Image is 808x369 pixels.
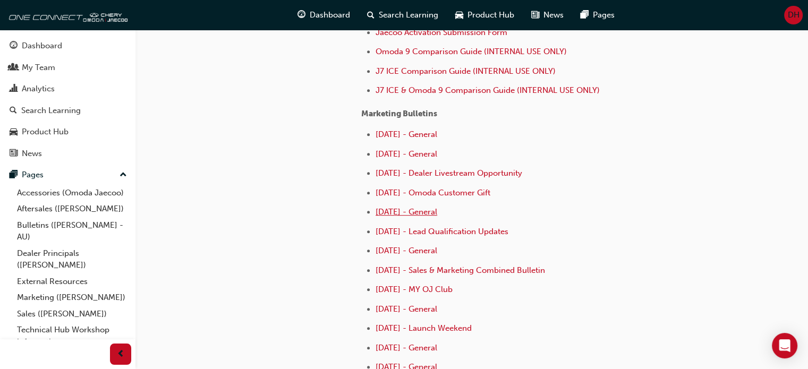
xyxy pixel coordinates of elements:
[376,130,437,139] a: [DATE] - General
[4,144,131,164] a: News
[376,265,545,275] a: [DATE] - Sales & Marketing Combined Bulletin
[376,66,556,76] a: J7 ICE Comparison Guide (INTERNAL USE ONLY)
[593,9,615,21] span: Pages
[376,149,437,159] a: [DATE] - General
[10,170,18,180] span: pages-icon
[13,201,131,217] a: Aftersales ([PERSON_NAME])
[13,289,131,306] a: Marketing ([PERSON_NAME])
[376,343,437,353] a: [DATE] - General
[5,4,127,25] img: oneconnect
[22,62,55,74] div: My Team
[523,4,572,26] a: news-iconNews
[467,9,514,21] span: Product Hub
[22,126,69,138] div: Product Hub
[447,4,523,26] a: car-iconProduct Hub
[10,84,18,94] span: chart-icon
[376,304,437,314] a: [DATE] - General
[376,85,600,95] a: J7 ICE & Omoda 9 Comparison Guide (INTERNAL USE ONLY)
[22,40,62,52] div: Dashboard
[13,185,131,201] a: Accessories (Omoda Jaecoo)
[376,207,437,217] a: [DATE] - General
[4,122,131,142] a: Product Hub
[13,273,131,290] a: External Resources
[361,109,437,118] span: Marketing Bulletins
[4,165,131,185] button: Pages
[543,9,564,21] span: News
[289,4,359,26] a: guage-iconDashboard
[117,348,125,361] span: prev-icon
[10,63,18,73] span: people-icon
[10,106,17,116] span: search-icon
[10,127,18,137] span: car-icon
[376,168,522,178] a: [DATE] - Dealer Livestream Opportunity
[22,83,55,95] div: Analytics
[581,8,589,22] span: pages-icon
[531,8,539,22] span: news-icon
[376,188,490,198] a: [DATE] - Omoda Customer Gift
[4,36,131,56] a: Dashboard
[13,245,131,273] a: Dealer Principals ([PERSON_NAME])
[13,306,131,322] a: Sales ([PERSON_NAME])
[297,8,305,22] span: guage-icon
[359,4,447,26] a: search-iconSearch Learning
[772,333,797,358] div: Open Intercom Messenger
[13,217,131,245] a: Bulletins ([PERSON_NAME] - AU)
[788,9,800,21] span: DH
[10,41,18,51] span: guage-icon
[4,34,131,165] button: DashboardMy TeamAnalyticsSearch LearningProduct HubNews
[4,79,131,99] a: Analytics
[784,6,803,24] button: DH
[22,148,42,160] div: News
[376,246,437,255] a: [DATE] - General
[310,9,350,21] span: Dashboard
[376,28,507,37] a: Jaecoo Activation Submission Form
[376,323,472,333] a: [DATE] - Launch Weekend
[572,4,623,26] a: pages-iconPages
[376,227,508,236] a: [DATE] - Lead Qualification Updates
[4,58,131,78] a: My Team
[13,322,131,350] a: Technical Hub Workshop information
[10,149,18,159] span: news-icon
[120,168,127,182] span: up-icon
[22,169,44,181] div: Pages
[379,9,438,21] span: Search Learning
[376,47,567,56] a: Omoda 9 Comparison Guide (INTERNAL USE ONLY)
[455,8,463,22] span: car-icon
[376,285,453,294] a: [DATE] - MY OJ Club
[21,105,81,117] div: Search Learning
[367,8,375,22] span: search-icon
[4,101,131,121] a: Search Learning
